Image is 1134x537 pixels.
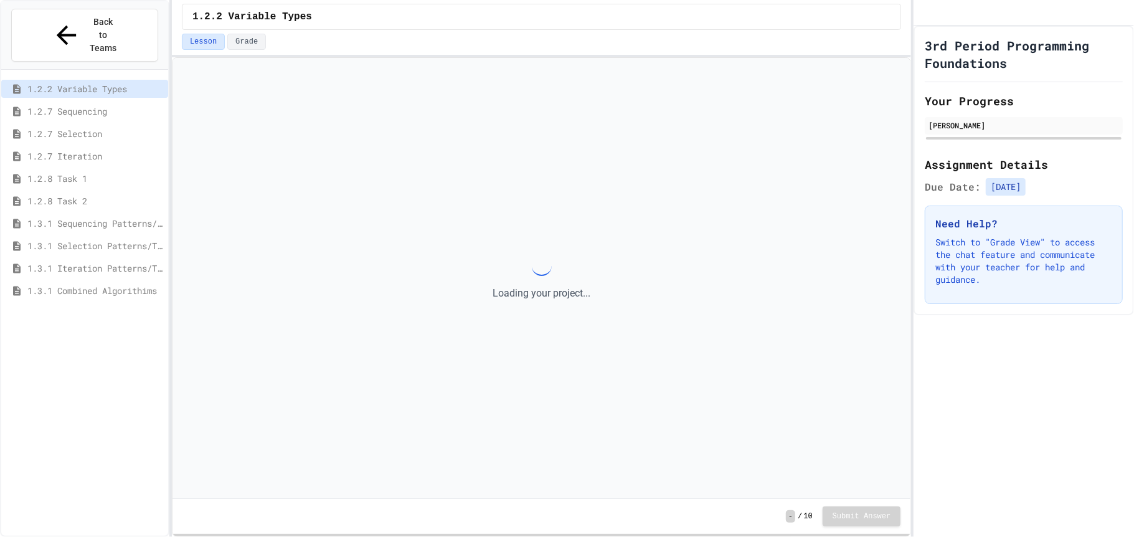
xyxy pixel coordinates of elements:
h1: 3rd Period Programming Foundations [925,37,1123,72]
h2: Your Progress [925,92,1123,110]
span: 1.3.1 Combined Algorithims [27,284,163,297]
h2: Assignment Details [925,156,1123,173]
span: 1.2.8 Task 2 [27,194,163,207]
span: Submit Answer [833,511,891,521]
span: 10 [803,511,812,521]
button: Submit Answer [823,506,901,526]
button: Grade [227,34,266,50]
span: 1.2.7 Iteration [27,150,163,163]
span: - [786,510,795,523]
span: Due Date: [925,179,981,194]
button: Back to Teams [11,9,158,62]
span: 1.3.1 Selection Patterns/Trends [27,239,163,252]
span: 1.3.1 Sequencing Patterns/Trends [27,217,163,230]
span: / [798,511,802,521]
button: Lesson [182,34,225,50]
p: Loading your project... [493,286,590,301]
span: 1.2.2 Variable Types [192,9,312,24]
span: 1.2.7 Sequencing [27,105,163,118]
span: [DATE] [986,178,1026,196]
span: 1.2.2 Variable Types [27,82,163,95]
h3: Need Help? [935,216,1112,231]
span: Back to Teams [88,16,118,55]
span: 1.3.1 Iteration Patterns/Trends [27,262,163,275]
span: 1.2.7 Selection [27,127,163,140]
span: 1.2.8 Task 1 [27,172,163,185]
div: [PERSON_NAME] [928,120,1119,131]
p: Switch to "Grade View" to access the chat feature and communicate with your teacher for help and ... [935,236,1112,286]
